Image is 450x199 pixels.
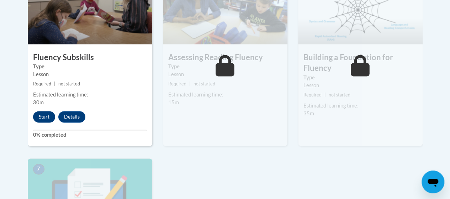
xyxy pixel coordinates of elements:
h3: Assessing Reading Fluency [163,52,287,63]
iframe: Button to launch messaging window [422,171,444,193]
div: Lesson [303,82,417,89]
button: Details [58,111,85,122]
div: Estimated learning time: [303,102,417,110]
span: | [324,92,326,98]
div: Lesson [168,70,282,78]
span: Required [303,92,322,98]
span: 7 [33,164,44,174]
label: Type [168,63,282,70]
h3: Fluency Subskills [28,52,152,63]
label: 0% completed [33,131,147,139]
label: Type [33,63,147,70]
span: 30m [33,99,44,105]
span: | [54,81,55,87]
button: Start [33,111,55,122]
span: not started [58,81,80,87]
span: Required [33,81,51,87]
span: 15m [168,99,179,105]
span: Required [168,81,186,87]
label: Type [303,74,417,82]
div: Estimated learning time: [168,91,282,99]
div: Estimated learning time: [33,91,147,99]
span: not started [329,92,350,98]
span: not started [194,81,215,87]
span: | [189,81,191,87]
span: 35m [303,110,314,116]
div: Lesson [33,70,147,78]
h3: Building a Foundation for Fluency [298,52,423,74]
